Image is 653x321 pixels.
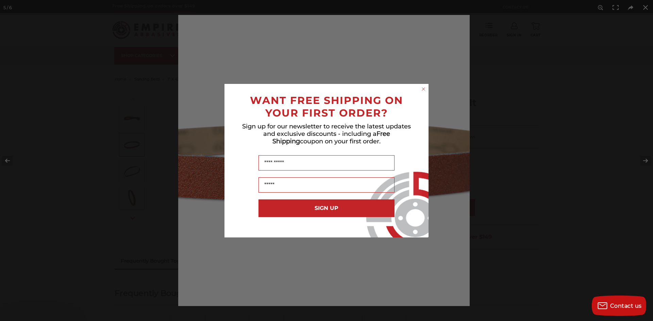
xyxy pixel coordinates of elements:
span: Sign up for our newsletter to receive the latest updates and exclusive discounts - including a co... [242,123,411,145]
button: SIGN UP [258,199,395,217]
input: Email [258,177,395,193]
span: WANT FREE SHIPPING ON YOUR FIRST ORDER? [250,94,403,119]
span: Free Shipping [272,130,390,145]
button: Contact us [592,296,646,316]
span: Contact us [610,303,642,309]
button: Close dialog [420,86,427,92]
